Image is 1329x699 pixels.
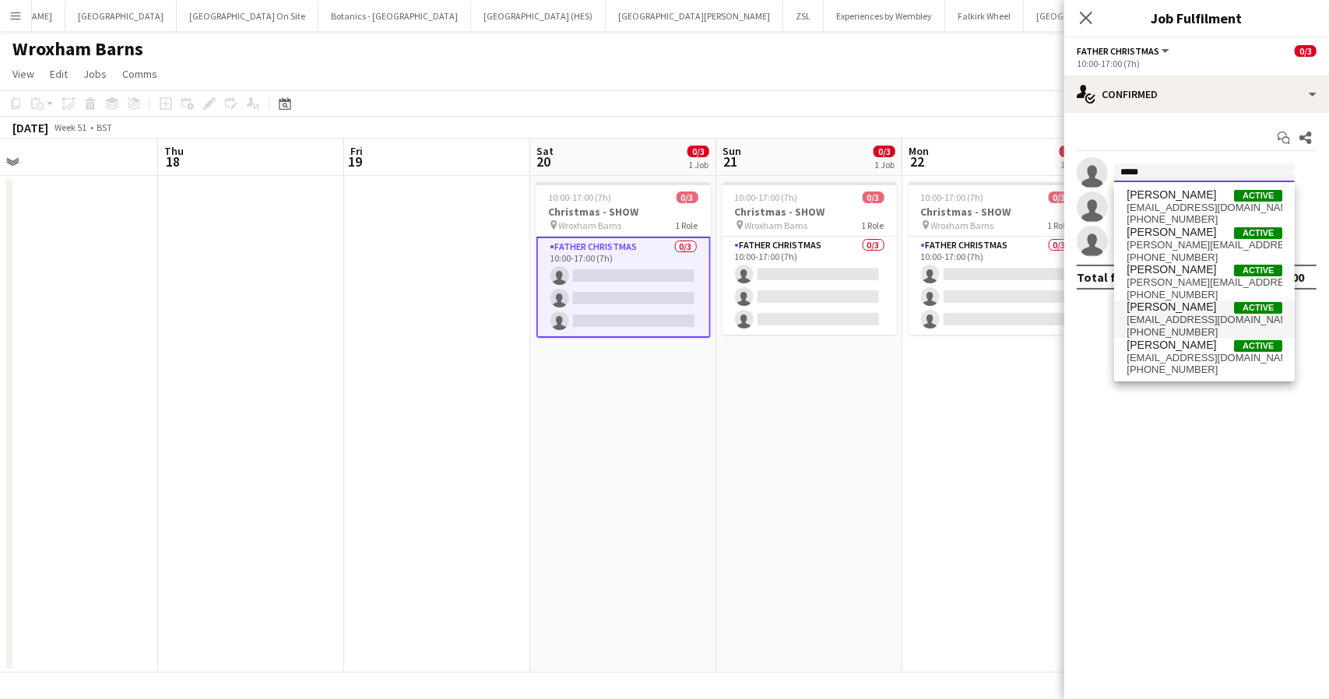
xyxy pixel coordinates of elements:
[1127,202,1282,214] span: djcarnan295@gmail.com
[1127,251,1282,264] span: +447377545793
[723,182,897,335] app-job-card: 10:00-17:00 (7h)0/3Christmas - SHOW Wroxham Barns1 RoleFather Christmas0/310:00-17:00 (7h)
[549,191,612,203] span: 10:00-17:00 (7h)
[164,144,184,158] span: Thu
[735,191,798,203] span: 10:00-17:00 (7h)
[536,182,711,338] app-job-card: 10:00-17:00 (7h)0/3Christmas - SHOW Wroxham Barns1 RoleFather Christmas0/310:00-17:00 (7h)
[1234,302,1282,314] span: Active
[1127,226,1216,239] span: Shannon Davidson
[1127,364,1282,376] span: +447525810088
[65,1,177,31] button: [GEOGRAPHIC_DATA]
[723,144,741,158] span: Sun
[1127,239,1282,251] span: shannon.davidsonn@gmail.com
[1127,314,1282,326] span: davidfernandez999@hotmail.com
[1234,190,1282,202] span: Active
[1127,289,1282,301] span: +4407841144364
[1060,159,1081,170] div: 1 Job
[50,67,68,81] span: Edit
[1077,45,1172,57] button: Father Christmas
[12,37,143,61] h1: Wroxham Barns
[559,220,622,231] span: Wroxham Barns
[921,191,984,203] span: 10:00-17:00 (7h)
[1234,227,1282,239] span: Active
[116,64,163,84] a: Comms
[536,205,711,219] h3: Christmas - SHOW
[318,1,471,31] button: Botanics - [GEOGRAPHIC_DATA]
[536,144,554,158] span: Sat
[687,146,709,157] span: 0/3
[1077,45,1159,57] span: Father Christmas
[1234,340,1282,352] span: Active
[1127,213,1282,226] span: +4407869304297
[1127,276,1282,289] span: mr.gregor.davidson@gmail.com
[12,67,34,81] span: View
[688,159,708,170] div: 1 Job
[745,220,808,231] span: Wroxham Barns
[1127,263,1216,276] span: Gregor Davidson
[350,144,363,158] span: Fri
[97,121,112,133] div: BST
[909,144,929,158] span: Mon
[1024,1,1135,31] button: [GEOGRAPHIC_DATA]
[6,64,40,84] a: View
[1234,265,1282,276] span: Active
[909,237,1083,335] app-card-role: Father Christmas0/310:00-17:00 (7h)
[783,1,824,31] button: ZSL
[12,120,48,135] div: [DATE]
[931,220,994,231] span: Wroxham Barns
[83,67,107,81] span: Jobs
[723,205,897,219] h3: Christmas - SHOW
[874,159,895,170] div: 1 Job
[1049,191,1071,203] span: 0/3
[1127,326,1282,339] span: +447813206042
[348,153,363,170] span: 19
[677,191,698,203] span: 0/3
[1077,58,1317,69] div: 10:00-17:00 (7h)
[536,237,711,338] app-card-role: Father Christmas0/310:00-17:00 (7h)
[177,1,318,31] button: [GEOGRAPHIC_DATA] On Site
[1127,352,1282,364] span: davidgalbraith254@gmail.com
[824,1,945,31] button: Experiences by Wembley
[863,191,884,203] span: 0/3
[874,146,895,157] span: 0/3
[1060,146,1081,157] span: 0/3
[534,153,554,170] span: 20
[606,1,783,31] button: [GEOGRAPHIC_DATA][PERSON_NAME]
[471,1,606,31] button: [GEOGRAPHIC_DATA] (HES)
[1064,8,1329,28] h3: Job Fulfilment
[44,64,74,84] a: Edit
[122,67,157,81] span: Comms
[723,237,897,335] app-card-role: Father Christmas0/310:00-17:00 (7h)
[945,1,1024,31] button: Falkirk Wheel
[1127,339,1216,352] span: David Galbraith
[77,64,113,84] a: Jobs
[676,220,698,231] span: 1 Role
[906,153,929,170] span: 22
[1048,220,1071,231] span: 1 Role
[1127,188,1216,202] span: David Carnan
[909,205,1083,219] h3: Christmas - SHOW
[909,182,1083,335] app-job-card: 10:00-17:00 (7h)0/3Christmas - SHOW Wroxham Barns1 RoleFather Christmas0/310:00-17:00 (7h)
[720,153,741,170] span: 21
[1295,45,1317,57] span: 0/3
[862,220,884,231] span: 1 Role
[162,153,184,170] span: 18
[51,121,90,133] span: Week 51
[1077,269,1130,285] div: Total fee
[1127,300,1216,314] span: David Fernandez
[1064,76,1329,113] div: Confirmed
